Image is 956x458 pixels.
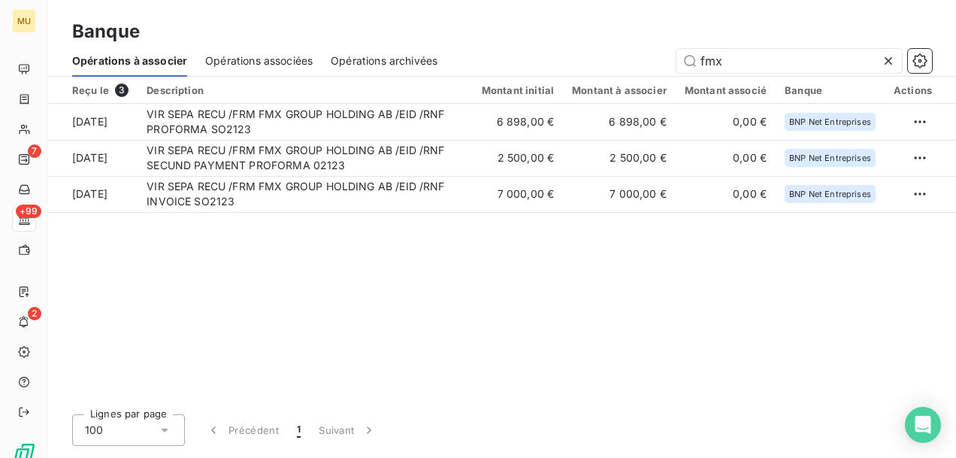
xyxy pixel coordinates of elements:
[288,414,310,446] button: 1
[482,84,554,96] div: Montant initial
[138,176,473,212] td: VIR SEPA RECU /FRM FMX GROUP HOLDING AB /EID /RNF INVOICE SO2123
[676,176,776,212] td: 0,00 €
[789,190,871,199] span: BNP Net Entreprises
[676,104,776,140] td: 0,00 €
[147,84,464,96] div: Description
[16,205,41,218] span: +99
[785,84,876,96] div: Banque
[138,104,473,140] td: VIR SEPA RECU /FRM FMX GROUP HOLDING AB /EID /RNF PROFORMA SO2123
[563,140,676,176] td: 2 500,00 €
[473,176,563,212] td: 7 000,00 €
[12,9,36,33] div: MU
[85,423,103,438] span: 100
[894,84,932,96] div: Actions
[789,117,871,126] span: BNP Net Entreprises
[115,83,129,97] span: 3
[48,176,138,212] td: [DATE]
[685,84,767,96] div: Montant associé
[572,84,667,96] div: Montant à associer
[72,83,129,97] div: Reçu le
[473,104,563,140] td: 6 898,00 €
[28,144,41,158] span: 7
[473,140,563,176] td: 2 500,00 €
[789,153,871,162] span: BNP Net Entreprises
[297,423,301,438] span: 1
[563,176,676,212] td: 7 000,00 €
[197,414,288,446] button: Précédent
[48,140,138,176] td: [DATE]
[72,18,140,45] h3: Banque
[48,104,138,140] td: [DATE]
[563,104,676,140] td: 6 898,00 €
[905,407,941,443] div: Open Intercom Messenger
[310,414,386,446] button: Suivant
[28,307,41,320] span: 2
[676,49,902,73] input: Rechercher
[138,140,473,176] td: VIR SEPA RECU /FRM FMX GROUP HOLDING AB /EID /RNF SECUND PAYMENT PROFORMA 02123
[331,53,437,68] span: Opérations archivées
[205,53,313,68] span: Opérations associées
[72,53,187,68] span: Opérations à associer
[676,140,776,176] td: 0,00 €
